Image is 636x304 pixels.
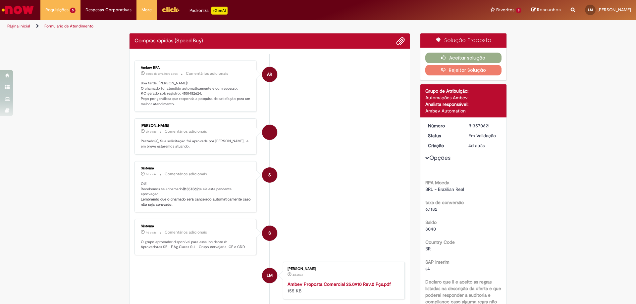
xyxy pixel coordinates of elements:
time: 29/09/2025 12:14:09 [146,72,178,76]
div: Analista responsável: [425,101,502,108]
dt: Status [423,132,464,139]
div: [PERSON_NAME] [141,124,251,128]
span: BRL - Brazilian Real [425,186,464,192]
div: Ambev RPA [141,66,251,70]
span: Rascunhos [537,7,561,13]
dt: Número [423,122,464,129]
div: System [262,167,277,183]
span: 4d atrás [146,231,156,235]
div: Em Validação [468,132,499,139]
div: Solução Proposta [420,33,507,48]
span: [PERSON_NAME] [598,7,631,13]
span: LM [588,8,593,12]
span: 8 [516,8,521,13]
p: Olá! Recebemos seu chamado e ele esta pendente aprovação. [141,181,251,207]
a: Ambev Proposta Comercial 25.0910 Rev.0 Pçs.pdf [288,281,391,287]
div: Lucas Zscharnock Martini [262,268,277,283]
time: 26/09/2025 13:34:47 [292,273,303,277]
div: Grupo de Atribuição: [425,88,502,94]
span: Despesas Corporativas [85,7,132,13]
div: 26/09/2025 13:35:33 [468,142,499,149]
span: s4 [425,266,430,272]
button: Rejeitar Solução [425,65,502,75]
div: R13570621 [468,122,499,129]
span: 4d atrás [146,172,156,176]
button: Adicionar anexos [396,37,405,45]
p: Boa tarde, [PERSON_NAME]! O chamado foi atendido automaticamente e com sucesso. P.O gerado sob re... [141,81,251,107]
button: Aceitar solução [425,53,502,63]
span: cerca de uma hora atrás [146,72,178,76]
h2: Compras rápidas (Speed Buy) Histórico de tíquete [134,38,203,44]
a: Rascunhos [531,7,561,13]
a: Formulário de Atendimento [44,23,93,29]
p: +GenAi [211,7,228,15]
b: RPA Moeda [425,180,449,186]
span: 4d atrás [468,143,485,149]
small: Comentários adicionais [165,171,207,177]
div: System [262,226,277,241]
div: 155 KB [288,281,398,294]
div: Padroniza [189,7,228,15]
span: 8040 [425,226,436,232]
time: 26/09/2025 13:35:33 [468,143,485,149]
span: 2h atrás [146,130,156,134]
small: Comentários adicionais [186,71,228,76]
time: 26/09/2025 13:35:41 [146,231,156,235]
span: Favoritos [496,7,514,13]
b: Country Code [425,239,455,245]
a: Página inicial [7,23,30,29]
div: Ambev RPA [262,67,277,82]
time: 26/09/2025 13:35:45 [146,172,156,176]
span: S [268,167,271,183]
img: click_logo_yellow_360x200.png [162,5,180,15]
small: Comentários adicionais [165,230,207,235]
div: Automações Ambev [425,94,502,101]
ul: Trilhas de página [5,20,419,32]
span: 6.1182 [425,206,437,212]
time: 29/09/2025 12:03:16 [146,130,156,134]
b: Saldo [425,219,437,225]
b: SAP Interim [425,259,450,265]
small: Comentários adicionais [165,129,207,134]
span: More [141,7,152,13]
b: R13570621 [183,187,200,192]
div: Arnaldo Soares Lederhans [262,125,277,140]
div: Ambev Automation [425,108,502,114]
img: ServiceNow [1,3,35,17]
div: [PERSON_NAME] [288,267,398,271]
p: O grupo aprovador disponível para esse incidente é: Aprovadores SB - F.Ag.Claras Sul - Grupo cerv... [141,239,251,250]
span: 4d atrás [292,273,303,277]
span: 5 [70,8,76,13]
span: Requisições [45,7,69,13]
span: LM [267,268,273,283]
span: AR [267,66,272,82]
div: Sistema [141,166,251,170]
b: Lembrando que o chamado será cancelado automaticamente caso não seja aprovado. [141,197,252,207]
dt: Criação [423,142,464,149]
span: BR [425,246,431,252]
span: S [268,225,271,241]
b: taxa de conversão [425,199,464,205]
p: Prezado(a), Sua solicitação foi aprovada por [PERSON_NAME] , e em breve estaremos atuando. [141,139,251,149]
div: Sistema [141,224,251,228]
